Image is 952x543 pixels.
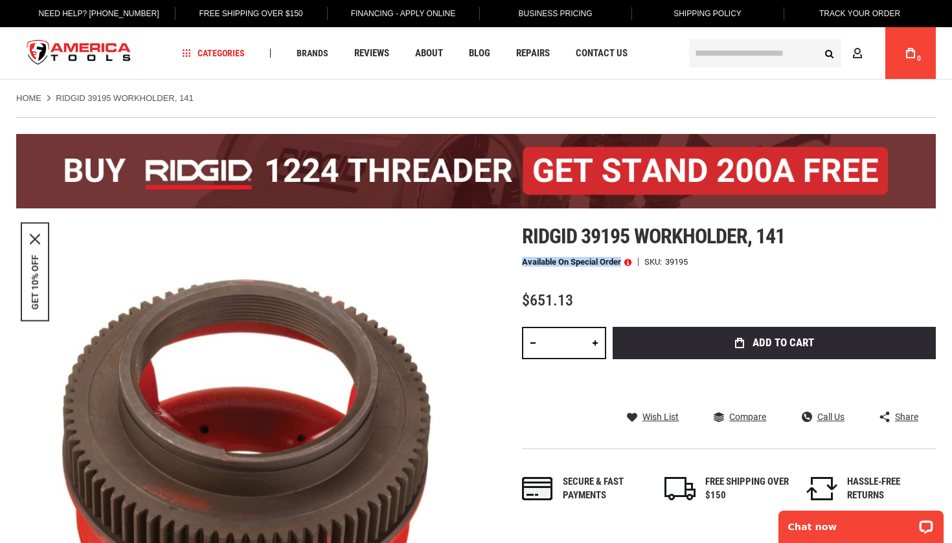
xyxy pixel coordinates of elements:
[847,475,931,503] div: HASSLE-FREE RETURNS
[610,363,938,401] iframe: Secure express checkout frame
[817,412,844,421] span: Call Us
[576,49,628,58] span: Contact Us
[802,411,844,423] a: Call Us
[817,41,841,65] button: Search
[664,477,696,500] img: shipping
[16,134,936,208] img: BOGO: Buy the RIDGID® 1224 Threader (26092), get the 92467 200A Stand FREE!
[665,258,688,266] div: 39195
[522,258,631,267] p: Available on Special Order
[705,475,789,503] div: FREE SHIPPING OVER $150
[674,9,742,18] span: Shipping Policy
[522,291,573,309] span: $651.13
[463,45,496,62] a: Blog
[714,411,766,423] a: Compare
[613,327,936,359] button: Add to Cart
[898,27,923,79] a: 0
[183,49,245,58] span: Categories
[30,234,40,244] button: Close
[16,29,142,78] img: America Tools
[415,49,443,58] span: About
[522,477,553,500] img: payments
[644,258,665,266] strong: SKU
[895,412,918,421] span: Share
[806,477,837,500] img: returns
[917,55,921,62] span: 0
[56,93,193,103] strong: RIDGID 39195 WORKHOLDER, 141
[16,93,41,104] a: Home
[354,49,389,58] span: Reviews
[469,49,490,58] span: Blog
[409,45,449,62] a: About
[627,411,679,423] a: Wish List
[753,337,814,348] span: Add to Cart
[729,412,766,421] span: Compare
[563,475,647,503] div: Secure & fast payments
[16,29,142,78] a: store logo
[30,254,40,309] button: GET 10% OFF
[770,502,952,543] iframe: LiveChat chat widget
[30,234,40,244] svg: close icon
[291,45,334,62] a: Brands
[570,45,633,62] a: Contact Us
[516,49,550,58] span: Repairs
[297,49,328,58] span: Brands
[510,45,556,62] a: Repairs
[642,412,679,421] span: Wish List
[177,45,251,62] a: Categories
[522,224,785,249] span: Ridgid 39195 workholder, 141
[348,45,395,62] a: Reviews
